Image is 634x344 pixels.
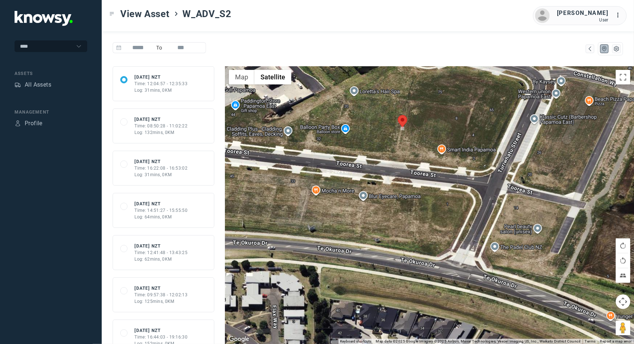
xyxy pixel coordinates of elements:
div: [DATE] NZT [135,327,188,334]
span: To [155,42,164,53]
img: Google [227,335,251,344]
button: Rotate map clockwise [616,238,630,253]
div: Time: 08:50:28 - 11:02:22 [135,123,188,129]
div: Assets [15,82,21,88]
a: Report a map error [600,339,632,343]
div: Profile [25,119,43,128]
div: Time: 14:51:27 - 15:55:50 [135,207,188,214]
span: Map data ©2025 Google Imagery ©2025 Airbus, Maxar Technologies, Vexcel Imaging US, Inc., Waikato ... [376,339,581,343]
div: Profile [15,120,21,127]
button: Drag Pegman onto the map to open Street View [616,321,630,335]
span: View Asset [120,7,170,20]
div: All Assets [25,80,51,89]
div: Log: 132mins, 0KM [135,129,188,136]
div: Toggle Menu [109,11,114,16]
button: Tilt map [616,268,630,283]
button: Toggle fullscreen view [616,70,630,84]
button: Rotate map counterclockwise [616,253,630,268]
div: Log: 31mins, 0KM [135,171,188,178]
div: List [613,46,620,52]
div: Log: 125mins, 0KM [135,298,188,305]
div: Time: 09:57:38 - 12:02:13 [135,292,188,298]
div: Map [601,46,608,52]
button: Show street map [229,70,254,84]
button: Keyboard shortcuts [340,339,372,344]
div: Management [15,109,87,115]
a: Terms (opens in new tab) [585,339,596,343]
img: Application Logo [15,11,73,26]
div: : [616,11,625,21]
a: Open this area in Google Maps (opens a new window) [227,335,251,344]
div: [DATE] NZT [135,201,188,207]
div: [PERSON_NAME] [557,9,609,17]
a: ProfileProfile [15,119,43,128]
div: [DATE] NZT [135,158,188,165]
div: [DATE] NZT [135,74,188,80]
button: Show satellite imagery [254,70,291,84]
tspan: ... [616,12,623,18]
button: Map camera controls [616,294,630,309]
div: Log: 31mins, 0KM [135,87,188,94]
div: Time: 12:04:57 - 12:35:33 [135,80,188,87]
span: W_ADV_S2 [183,7,231,20]
div: Assets [15,70,87,77]
div: > [173,11,179,17]
div: [DATE] NZT [135,116,188,123]
div: Log: 62mins, 0KM [135,256,188,262]
div: : [616,11,625,20]
div: Map [587,46,593,52]
div: User [557,17,609,23]
div: [DATE] NZT [135,285,188,292]
a: AssetsAll Assets [15,80,51,89]
div: Time: 16:22:08 - 16:53:02 [135,165,188,171]
img: avatar.png [535,8,550,23]
div: Log: 64mins, 0KM [135,214,188,220]
div: [DATE] NZT [135,243,188,249]
div: Time: 12:41:48 - 13:43:25 [135,249,188,256]
div: Time: 16:44:03 - 19:16:30 [135,334,188,340]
